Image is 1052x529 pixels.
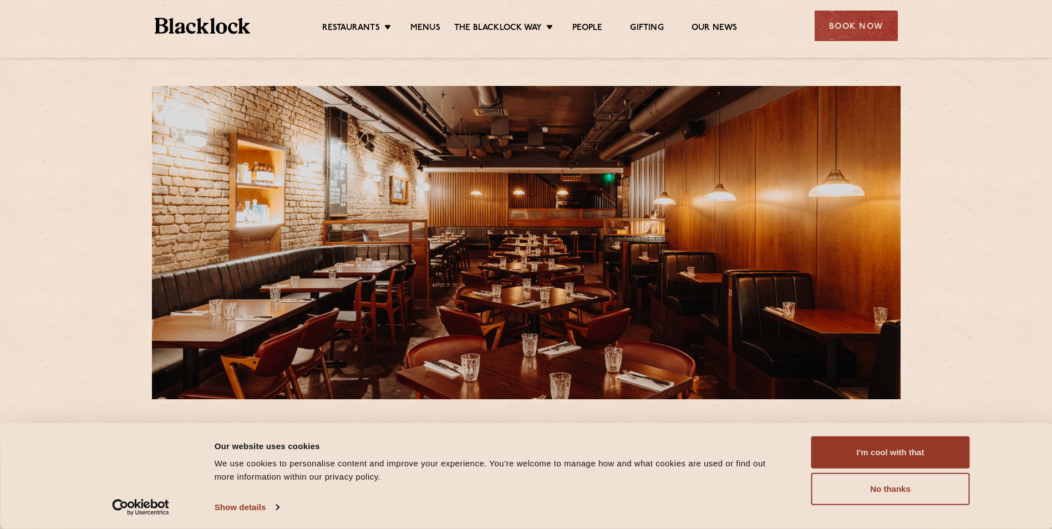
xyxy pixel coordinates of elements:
a: Our News [692,23,738,35]
button: No thanks [811,473,970,505]
a: The Blacklock Way [454,23,542,35]
a: Gifting [630,23,663,35]
a: Menus [410,23,440,35]
a: Usercentrics Cookiebot - opens in a new window [92,499,189,516]
div: We use cookies to personalise content and improve your experience. You're welcome to manage how a... [215,457,786,484]
img: BL_Textured_Logo-footer-cropped.svg [155,18,251,34]
div: Book Now [815,11,898,41]
div: Our website uses cookies [215,439,786,452]
a: People [572,23,602,35]
a: Show details [215,499,279,516]
button: I'm cool with that [811,436,970,469]
a: Restaurants [322,23,380,35]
